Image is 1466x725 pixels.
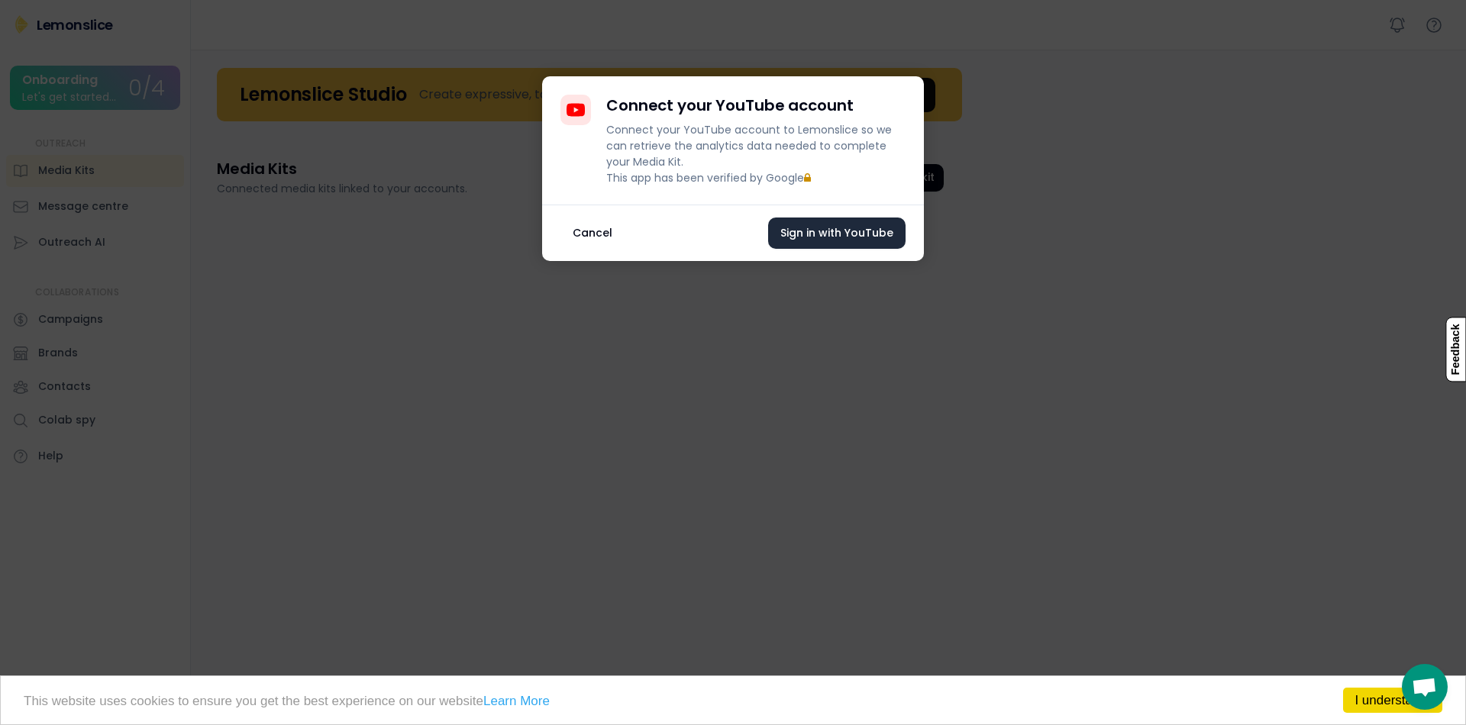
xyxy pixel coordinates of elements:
button: Sign in with YouTube [768,217,906,249]
a: Learn More [483,694,550,708]
a: I understand! [1343,688,1442,713]
h4: Connect your YouTube account [606,95,854,116]
div: Connect your YouTube account to Lemonslice so we can retrieve the analytics data needed to comple... [606,122,906,186]
div: Chat abierto [1402,664,1448,710]
p: This website uses cookies to ensure you get the best experience on our website [24,694,1442,707]
button: Cancel [560,217,625,249]
img: YouTubeIcon.svg [567,101,585,119]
